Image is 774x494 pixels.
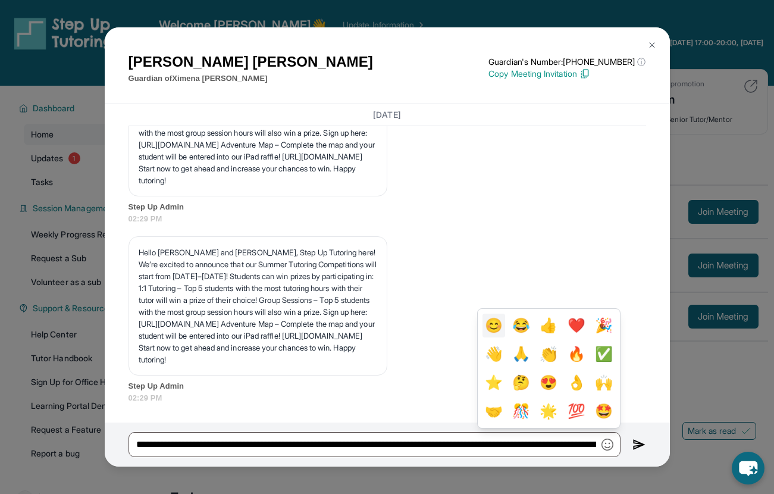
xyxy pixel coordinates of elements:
[593,399,615,423] button: 🤩
[510,342,532,366] button: 🙏
[488,68,645,80] p: Copy Meeting Invitation
[129,109,646,121] h3: [DATE]
[537,342,560,366] button: 👏
[488,56,645,68] p: Guardian's Number: [PHONE_NUMBER]
[601,439,613,451] img: Emoji
[129,201,646,213] span: Step Up Admin
[537,314,560,337] button: 👍
[593,342,615,366] button: ✅
[482,399,505,423] button: 🤝
[632,437,646,452] img: Send icon
[732,452,764,484] button: chat-button
[482,314,505,337] button: 😊
[482,371,505,395] button: ⭐
[139,67,377,186] p: Hello [PERSON_NAME] and [PERSON_NAME], Step Up Tutoring here! We’re excited to announce that our ...
[510,399,532,423] button: 🎊
[565,314,588,337] button: ❤️
[129,392,646,404] span: 02:29 PM
[593,314,615,337] button: 🎉
[565,342,588,366] button: 🔥
[579,68,590,79] img: Copy Icon
[129,73,373,85] p: Guardian of Ximena [PERSON_NAME]
[129,51,373,73] h1: [PERSON_NAME] [PERSON_NAME]
[537,399,560,423] button: 🌟
[482,342,505,366] button: 👋
[139,246,377,365] p: Hello [PERSON_NAME] and [PERSON_NAME], Step Up Tutoring here! We’re excited to announce that our ...
[510,371,532,395] button: 🤔
[565,371,588,395] button: 👌
[510,314,532,337] button: 😂
[129,380,646,392] span: Step Up Admin
[565,399,588,423] button: 💯
[129,213,646,225] span: 02:29 PM
[537,371,560,395] button: 😍
[593,371,615,395] button: 🙌
[647,40,657,50] img: Close Icon
[637,56,645,68] span: ⓘ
